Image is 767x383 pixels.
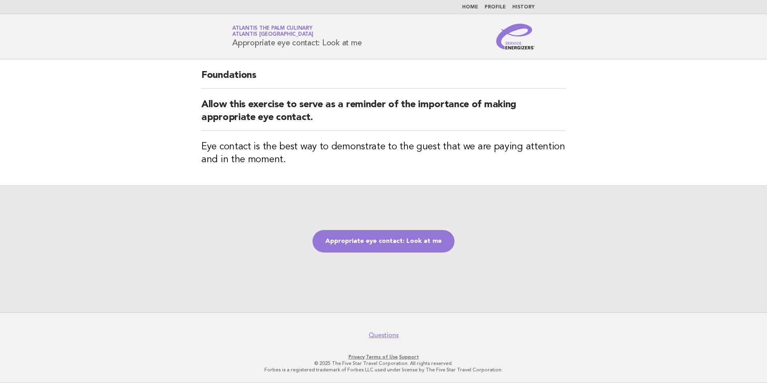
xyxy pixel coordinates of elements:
p: · · [138,354,629,360]
a: History [512,5,535,10]
img: Service Energizers [496,24,535,49]
a: Appropriate eye contact: Look at me [312,230,455,253]
a: Privacy [349,354,365,360]
h2: Allow this exercise to serve as a reminder of the importance of making appropriate eye contact. [201,98,566,131]
a: Home [462,5,478,10]
a: Atlantis The Palm CulinaryAtlantis [GEOGRAPHIC_DATA] [232,26,313,37]
h1: Appropriate eye contact: Look at me [232,26,361,47]
a: Questions [369,331,399,339]
a: Support [399,354,419,360]
h3: Eye contact is the best way to demonstrate to the guest that we are paying attention and in the m... [201,141,566,166]
p: Forbes is a registered trademark of Forbes LLC used under license by The Five Star Travel Corpora... [138,367,629,373]
p: © 2025 The Five Star Travel Corporation. All rights reserved. [138,360,629,367]
h2: Foundations [201,69,566,89]
a: Terms of Use [366,354,398,360]
span: Atlantis [GEOGRAPHIC_DATA] [232,32,313,37]
a: Profile [485,5,506,10]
